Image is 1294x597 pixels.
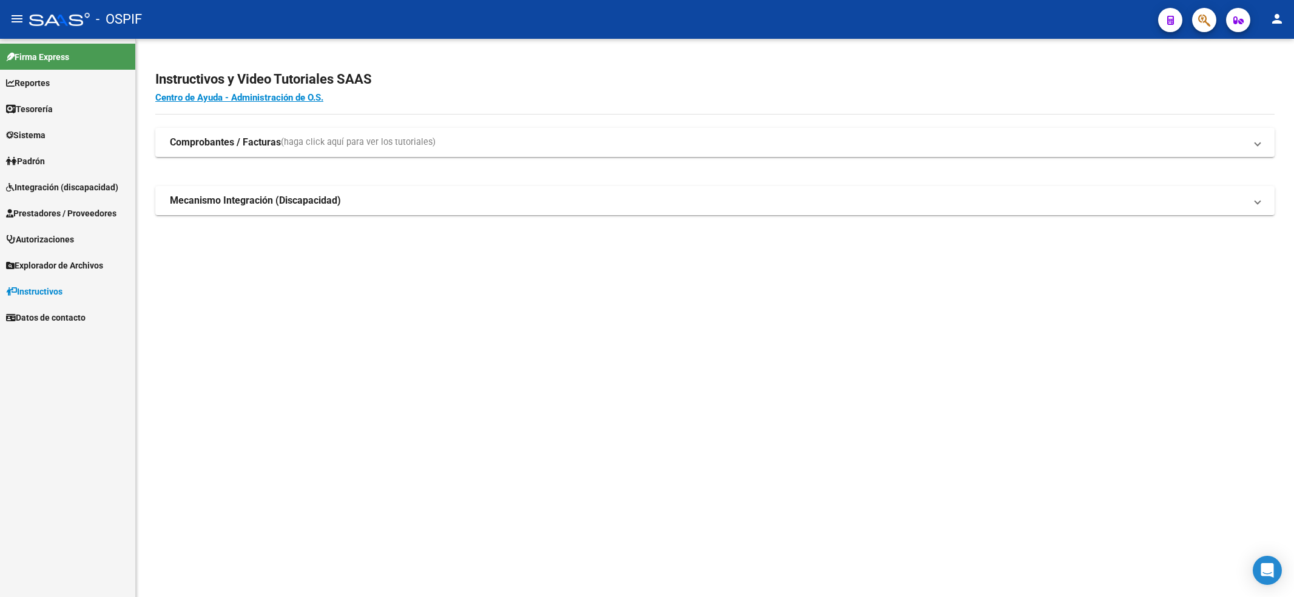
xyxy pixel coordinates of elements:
[170,136,281,149] strong: Comprobantes / Facturas
[155,128,1275,157] mat-expansion-panel-header: Comprobantes / Facturas(haga click aquí para ver los tutoriales)
[1270,12,1284,26] mat-icon: person
[6,233,74,246] span: Autorizaciones
[155,186,1275,215] mat-expansion-panel-header: Mecanismo Integración (Discapacidad)
[96,6,142,33] span: - OSPIF
[6,128,45,142] span: Sistema
[6,285,62,298] span: Instructivos
[1253,556,1282,585] div: Open Intercom Messenger
[6,155,45,168] span: Padrón
[281,136,436,149] span: (haga click aquí para ver los tutoriales)
[155,92,323,103] a: Centro de Ayuda - Administración de O.S.
[10,12,24,26] mat-icon: menu
[170,194,341,207] strong: Mecanismo Integración (Discapacidad)
[6,102,53,116] span: Tesorería
[6,181,118,194] span: Integración (discapacidad)
[6,50,69,64] span: Firma Express
[6,311,86,324] span: Datos de contacto
[6,259,103,272] span: Explorador de Archivos
[6,207,116,220] span: Prestadores / Proveedores
[6,76,50,90] span: Reportes
[155,68,1275,91] h2: Instructivos y Video Tutoriales SAAS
